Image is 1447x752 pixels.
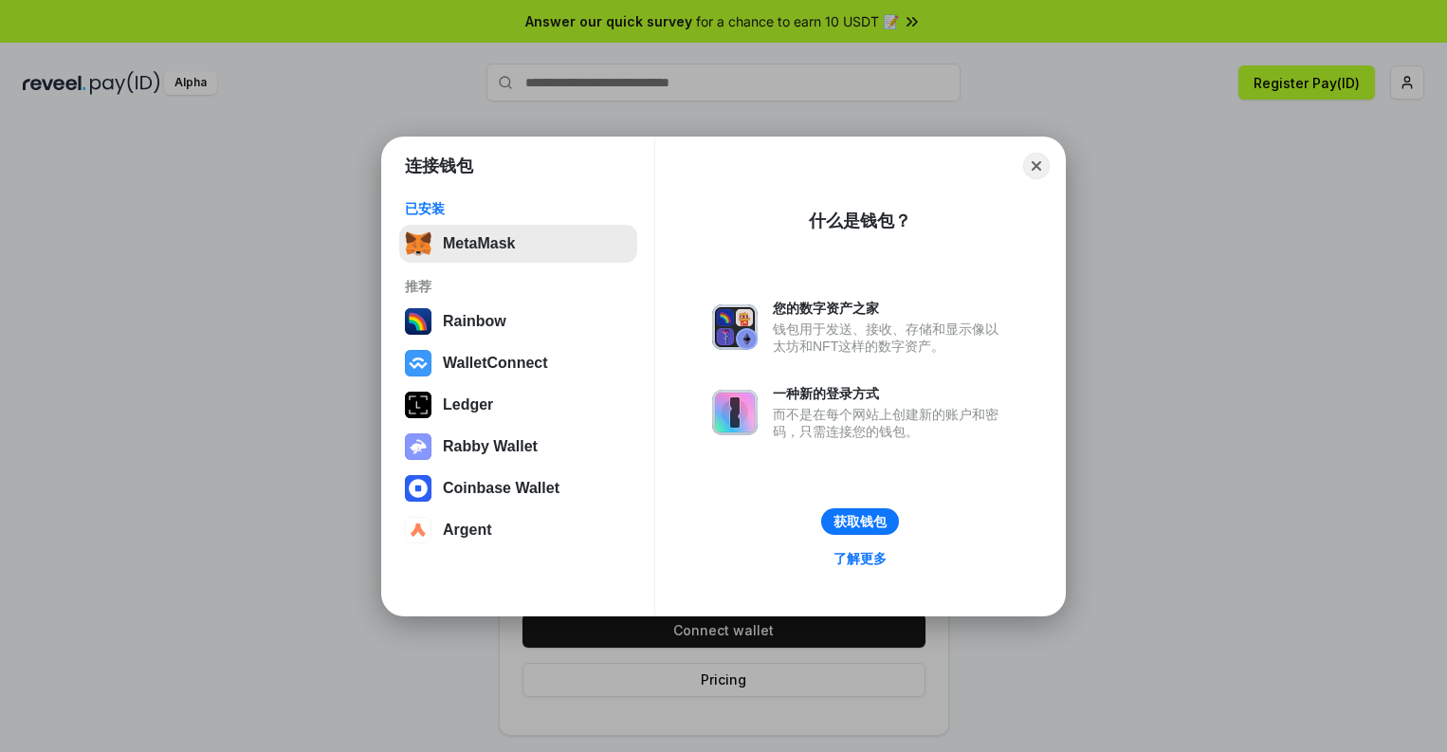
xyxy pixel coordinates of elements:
img: svg+xml,%3Csvg%20xmlns%3D%22http%3A%2F%2Fwww.w3.org%2F2000%2Fsvg%22%20fill%3D%22none%22%20viewBox... [405,433,431,460]
div: 您的数字资产之家 [773,300,1008,317]
div: 推荐 [405,278,632,295]
img: svg+xml,%3Csvg%20width%3D%2228%22%20height%3D%2228%22%20viewBox%3D%220%200%2028%2028%22%20fill%3D... [405,350,431,376]
img: svg+xml,%3Csvg%20width%3D%2228%22%20height%3D%2228%22%20viewBox%3D%220%200%2028%2028%22%20fill%3D... [405,517,431,543]
div: Argent [443,522,492,539]
div: Ledger [443,396,493,413]
div: WalletConnect [443,355,548,372]
img: svg+xml,%3Csvg%20xmlns%3D%22http%3A%2F%2Fwww.w3.org%2F2000%2Fsvg%22%20fill%3D%22none%22%20viewBox... [712,304,758,350]
div: 了解更多 [833,550,887,567]
h1: 连接钱包 [405,155,473,177]
button: Rainbow [399,303,637,340]
img: svg+xml,%3Csvg%20fill%3D%22none%22%20height%3D%2233%22%20viewBox%3D%220%200%2035%2033%22%20width%... [405,230,431,257]
div: Rabby Wallet [443,438,538,455]
div: 已安装 [405,200,632,217]
button: WalletConnect [399,344,637,382]
button: Close [1023,153,1050,179]
div: Coinbase Wallet [443,480,559,497]
div: 一种新的登录方式 [773,385,1008,402]
div: Rainbow [443,313,506,330]
img: svg+xml,%3Csvg%20width%3D%2228%22%20height%3D%2228%22%20viewBox%3D%220%200%2028%2028%22%20fill%3D... [405,475,431,502]
button: MetaMask [399,225,637,263]
img: svg+xml,%3Csvg%20width%3D%22120%22%20height%3D%22120%22%20viewBox%3D%220%200%20120%20120%22%20fil... [405,308,431,335]
a: 了解更多 [822,546,898,571]
div: MetaMask [443,235,515,252]
button: Ledger [399,386,637,424]
img: svg+xml,%3Csvg%20xmlns%3D%22http%3A%2F%2Fwww.w3.org%2F2000%2Fsvg%22%20width%3D%2228%22%20height%3... [405,392,431,418]
div: 而不是在每个网站上创建新的账户和密码，只需连接您的钱包。 [773,406,1008,440]
button: Rabby Wallet [399,428,637,466]
button: Coinbase Wallet [399,469,637,507]
button: 获取钱包 [821,508,899,535]
div: 什么是钱包？ [809,210,911,232]
div: 获取钱包 [833,513,887,530]
div: 钱包用于发送、接收、存储和显示像以太坊和NFT这样的数字资产。 [773,321,1008,355]
img: svg+xml,%3Csvg%20xmlns%3D%22http%3A%2F%2Fwww.w3.org%2F2000%2Fsvg%22%20fill%3D%22none%22%20viewBox... [712,390,758,435]
button: Argent [399,511,637,549]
